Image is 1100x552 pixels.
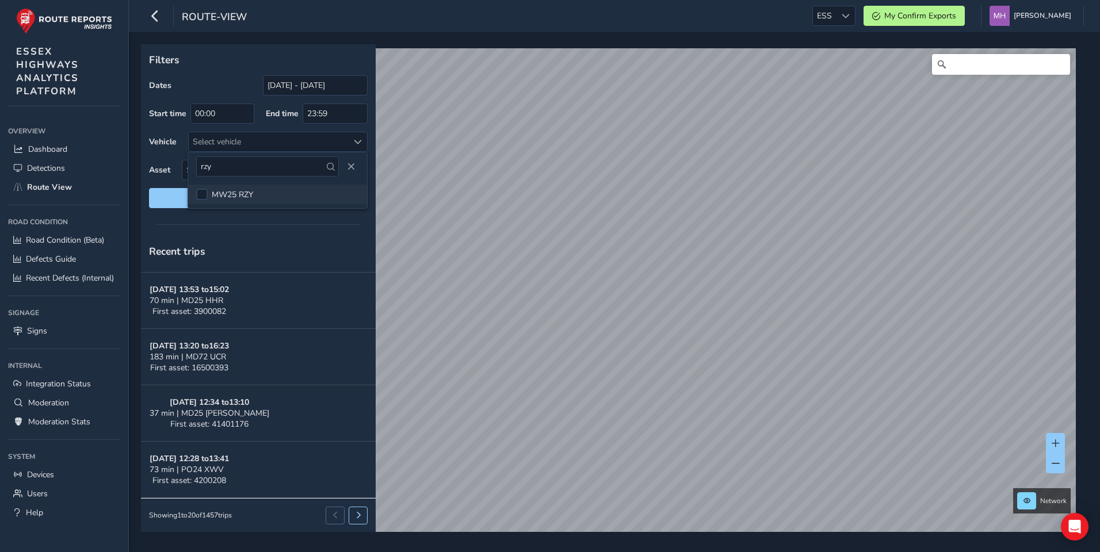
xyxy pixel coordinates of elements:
button: Close [343,159,359,175]
strong: [DATE] 13:20 to 16:23 [150,340,229,351]
span: Devices [27,469,54,480]
span: 70 min | MD25 HHR [150,295,223,306]
span: Moderation [28,397,69,408]
button: [DATE] 13:53 to15:0270 min | MD25 HHRFirst asset: 3900082 [141,273,376,329]
span: First asset: 41401176 [170,419,249,430]
a: Users [8,484,120,503]
strong: [DATE] 12:28 to 13:41 [150,453,229,464]
div: Select vehicle [189,132,348,151]
span: Detections [27,163,65,174]
a: Route View [8,178,120,197]
div: Signage [8,304,120,321]
span: Signs [27,325,47,336]
label: End time [266,108,299,119]
span: Road Condition (Beta) [26,235,104,246]
span: Recent trips [149,244,205,258]
span: Select an asset code [182,160,348,179]
span: MW25 RZY [212,189,253,200]
label: Vehicle [149,136,177,147]
a: Moderation Stats [8,412,120,431]
span: Route View [27,182,72,193]
a: Help [8,503,120,522]
p: Filters [149,52,368,67]
span: Moderation Stats [28,416,90,427]
img: diamond-layout [990,6,1010,26]
a: Road Condition (Beta) [8,231,120,250]
span: route-view [182,10,247,26]
span: Help [26,507,43,518]
button: [DATE] 13:20 to16:23183 min | MD72 UCRFirst asset: 16500393 [141,329,376,385]
a: Integration Status [8,374,120,393]
span: Reset filters [158,193,359,204]
span: 183 min | MD72 UCR [150,351,226,362]
span: Recent Defects (Internal) [26,273,114,283]
button: My Confirm Exports [864,6,965,26]
div: Open Intercom Messenger [1061,513,1088,540]
canvas: Map [145,48,1076,545]
span: 73 min | PO24 XWV [150,464,224,475]
input: Hae [932,54,1070,75]
a: Signs [8,321,120,340]
span: Defects Guide [26,254,76,264]
strong: [DATE] 12:34 to 13:10 [170,397,249,408]
button: [PERSON_NAME] [990,6,1075,26]
button: [DATE] 12:28 to13:4173 min | PO24 XWVFirst asset: 4200208 [141,442,376,498]
a: Detections [8,159,120,178]
div: Showing 1 to 20 of 1457 trips [149,511,232,520]
a: Recent Defects (Internal) [8,269,120,287]
span: Integration Status [26,378,91,389]
a: Defects Guide [8,250,120,269]
div: System [8,448,120,465]
a: Devices [8,465,120,484]
span: First asset: 4200208 [152,475,226,486]
label: Start time [149,108,186,119]
span: First asset: 3900082 [152,306,226,317]
button: [DATE] 12:34 to13:1037 min | MD25 [PERSON_NAME]First asset: 41401176 [141,385,376,442]
div: Road Condition [8,213,120,231]
span: ESSEX HIGHWAYS ANALYTICS PLATFORM [16,45,79,98]
span: My Confirm Exports [884,10,956,21]
img: rr logo [16,8,112,34]
span: Users [27,488,48,499]
a: Dashboard [8,140,120,159]
span: Dashboard [28,144,67,155]
div: Internal [8,357,120,374]
div: Overview [8,122,120,140]
span: 37 min | MD25 [PERSON_NAME] [150,408,269,419]
span: [PERSON_NAME] [1014,6,1071,26]
label: Asset [149,164,170,175]
button: Reset filters [149,188,368,208]
label: Dates [149,80,171,91]
span: ESS [813,6,836,25]
span: Network [1040,496,1067,505]
span: First asset: 16500393 [150,362,228,373]
strong: [DATE] 13:53 to 15:02 [150,284,229,295]
a: Moderation [8,393,120,412]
